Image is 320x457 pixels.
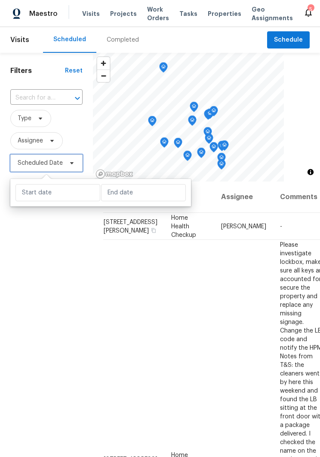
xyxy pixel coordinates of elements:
[110,9,137,18] span: Projects
[206,109,214,122] div: Map marker
[214,182,273,213] th: Assignee
[160,137,169,151] div: Map marker
[93,53,284,182] canvas: Map
[220,140,229,154] div: Map marker
[101,184,186,201] input: End date
[95,169,133,179] a: Mapbox homepage
[97,57,110,70] button: Zoom in
[82,9,100,18] span: Visits
[280,223,282,229] span: -
[159,62,168,76] div: Map marker
[53,35,86,44] div: Scheduled
[10,30,29,49] span: Visits
[18,114,31,123] span: Type
[305,167,316,177] button: Toggle attribution
[197,148,206,161] div: Map marker
[15,184,100,201] input: Start date
[107,36,139,44] div: Completed
[171,215,196,238] span: Home Health Checkup
[179,11,197,17] span: Tasks
[221,223,266,229] span: [PERSON_NAME]
[252,5,293,22] span: Geo Assignments
[71,92,83,104] button: Open
[208,9,241,18] span: Properties
[267,31,310,49] button: Schedule
[203,127,212,140] div: Map marker
[97,70,110,82] button: Zoom out
[188,115,197,129] div: Map marker
[104,219,157,233] span: [STREET_ADDRESS][PERSON_NAME]
[204,109,212,123] div: Map marker
[18,159,63,167] span: Scheduled Date
[29,9,58,18] span: Maestro
[10,67,65,75] h1: Filters
[190,102,198,115] div: Map marker
[150,226,157,234] button: Copy Address
[308,5,314,14] div: 5
[218,141,226,154] div: Map marker
[308,167,313,177] span: Toggle attribution
[147,5,169,22] span: Work Orders
[217,159,226,173] div: Map marker
[274,35,303,45] span: Schedule
[10,91,58,105] input: Search for an address...
[183,151,192,164] div: Map marker
[174,138,182,151] div: Map marker
[18,136,43,145] span: Assignee
[209,106,218,119] div: Map marker
[148,116,157,129] div: Map marker
[65,67,83,75] div: Reset
[209,142,218,155] div: Map marker
[205,133,213,147] div: Map marker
